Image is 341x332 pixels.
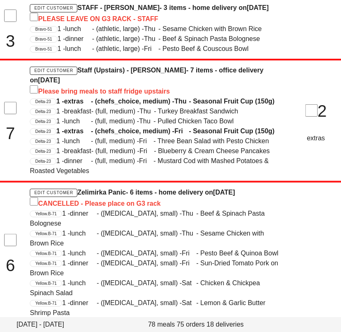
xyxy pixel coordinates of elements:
span: 1 - - (athletic, large) - - Beef & Spinach Pasta Bolognese [58,35,260,42]
span: Fri [144,44,158,54]
span: [DATE] [213,189,235,196]
span: Yellow.B-71 [35,211,57,217]
span: Thu [144,34,158,44]
span: Bravo-51 [35,46,52,52]
span: Delta-23 [35,119,51,125]
span: lunch [64,136,91,146]
span: Fri [182,258,197,268]
div: Please bring meals to staff fridge upstairs [30,85,282,96]
span: Yellow.B-71 [35,251,57,257]
span: 1 - - (athletic, large) - - Pesto Beef & Couscous Bowl [58,45,249,52]
span: [DATE] [38,77,60,84]
span: 1 - - ([MEDICAL_DATA], small) - - Pesto Beef & Quinoa Bowl [62,250,279,257]
span: Delta-23 [35,109,51,115]
span: breakfast [64,106,91,116]
span: lunch [70,229,97,238]
span: 1 - - ([MEDICAL_DATA], small) - - Lemon & Garlic Butter Shrimp Pasta [30,299,265,316]
span: Thu [182,229,197,238]
div: PLEASE LEAVE ON G3 RACK - STAFF [30,13,282,24]
span: Thu [139,116,154,126]
span: 1 - - (chefs_choice, medium) - - Seasonal Fruit Cup (150g) [56,98,275,105]
span: [DATE] [247,4,269,11]
span: lunch [65,44,92,54]
span: extras [64,126,91,136]
span: 1 - - ([MEDICAL_DATA], small) - - Sesame Chicken with Brown Rice [30,230,264,247]
span: 1 - - (full, medium) - - Three Bean Salad with Pesto Chicken [56,137,269,144]
span: lunch [64,116,91,126]
span: dinner [70,258,97,268]
span: 1 - - (full, medium) - - Blueberry & Cream Cheese Pancakes [56,147,270,154]
span: Yellow.B-71 [35,261,57,267]
div: 2 [292,99,340,123]
span: dinner [70,298,97,308]
span: 1 - - (full, medium) - - Turkey Breakfast Sandwich [56,108,238,115]
span: 1 - - ([MEDICAL_DATA], small) - - Sun-Dried Tomato Pork on Brown Rice [30,260,278,277]
span: 1 - - ([MEDICAL_DATA], small) - - Chicken & Chickpea Spinach Salad [30,279,260,296]
span: Sat [182,278,197,288]
span: dinner [64,156,91,166]
span: lunch [70,278,97,288]
span: Thu [175,96,189,106]
span: Edit Customer [34,6,73,10]
span: 1 - - ([MEDICAL_DATA], small) - - Beef & Spinach Pasta Bolognese [30,210,265,227]
span: Bravo-51 [35,36,52,42]
span: Thu [144,24,158,34]
a: Edit Customer [30,4,77,12]
span: breakfast [64,146,91,156]
span: Edit Customer [34,68,73,73]
span: Yellow.B-71 [35,301,57,306]
span: 1 - - (athletic, large) - - Sesame Chicken with Brown Rice [58,25,262,32]
span: dinner [65,34,92,44]
span: 1 - - (full, medium) - - Mustard Cod with Mashed Potatoes & Roasted Vegetables [30,157,269,174]
span: Delta-23 [35,139,51,144]
span: Delta-23 [35,129,51,135]
span: Thu [139,106,154,116]
span: Delta-23 [35,159,51,164]
span: Fri [175,126,189,136]
span: Thu [182,209,197,219]
span: Yellow.B-71 [35,281,57,286]
h4: STAFF - [PERSON_NAME] - 3 items - home delivery on [30,3,282,24]
a: Edit Customer [30,189,77,197]
span: dinner [70,209,97,219]
h4: Zelimirka Panic - 6 items - home delivery on [30,188,282,209]
span: Delta-23 [35,149,51,154]
h4: Staff (Upstairs) - [PERSON_NAME] - 7 items - office delivery on [30,65,282,96]
span: extras [64,96,91,106]
div: CANCELLED - Please place on G3 rack [30,197,282,209]
a: Edit Customer [30,67,77,75]
span: Bravo-51 [35,26,52,32]
span: Sat [182,298,197,308]
span: 1 - - (full, medium) - - Pulled Chicken Taco Bowl [56,118,234,125]
span: Fri [139,156,154,166]
span: lunch [70,248,97,258]
span: 1 - - (chefs_choice, medium) - - Seasonal Fruit Cup (150g) [56,128,275,135]
span: Fri [139,146,154,156]
span: lunch [65,24,92,34]
span: Fri [139,136,154,146]
span: Edit Customer [34,190,73,195]
span: Fri [182,248,197,258]
span: Yellow.B-71 [35,231,57,237]
span: Delta-23 [35,99,51,105]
